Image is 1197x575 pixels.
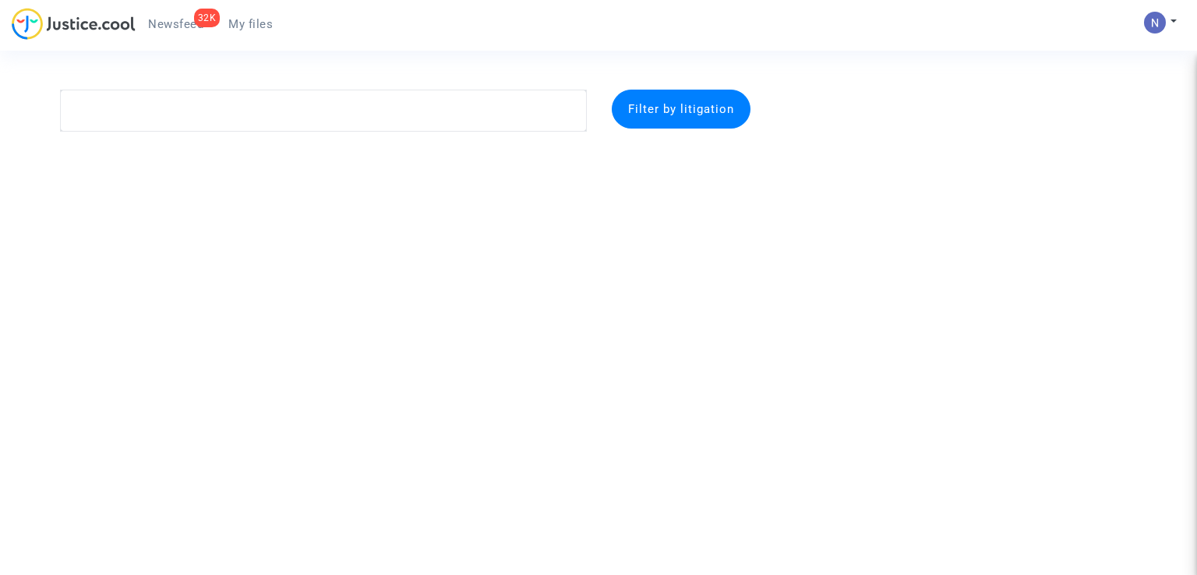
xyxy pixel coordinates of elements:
a: 32KNewsfeed [136,12,216,36]
a: My files [216,12,285,36]
img: ACg8ocLbdXnmRFmzhNqwOPt_sjleXT1r-v--4sGn8-BO7_nRuDcVYw=s96-c [1144,12,1166,34]
span: My files [228,17,273,31]
div: 32K [194,9,221,27]
span: Newsfeed [148,17,203,31]
img: jc-logo.svg [12,8,136,40]
span: Filter by litigation [628,102,734,116]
